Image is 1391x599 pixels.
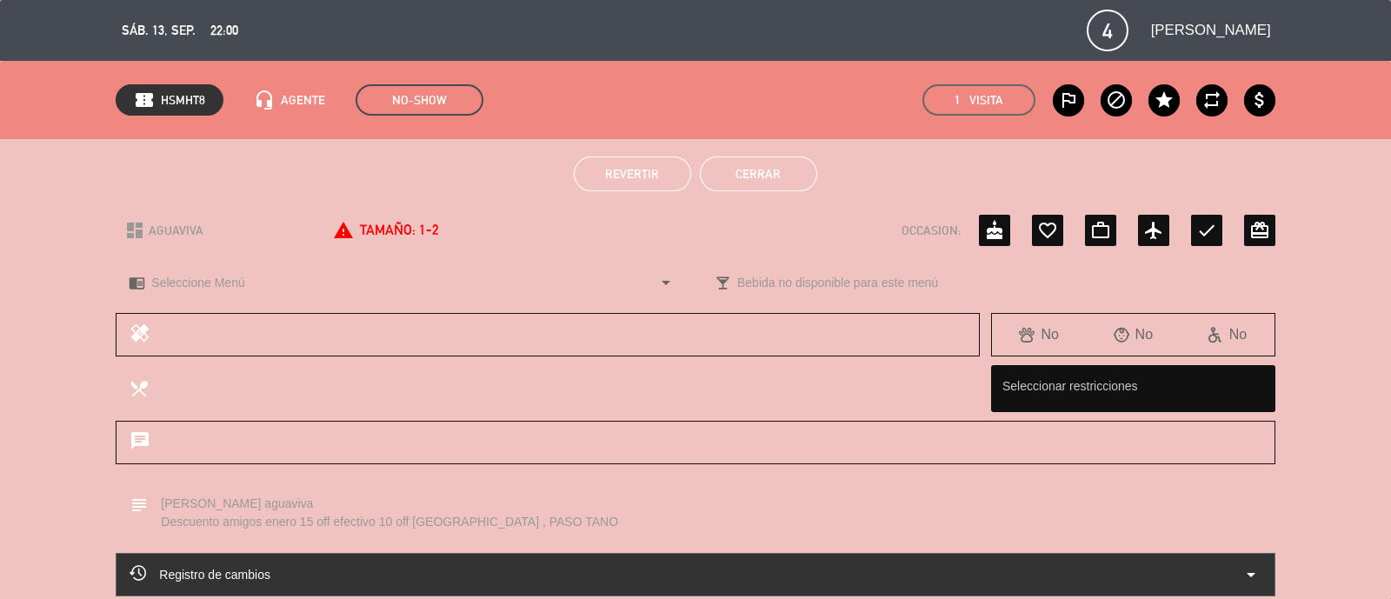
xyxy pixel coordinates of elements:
div: Tamaño: 1-2 [333,219,439,242]
i: dashboard [124,220,145,241]
i: report_problem [333,220,354,241]
span: Revertir [605,167,659,181]
span: AGUAVIVA [149,221,203,241]
i: airplanemode_active [1143,220,1164,241]
i: attach_money [1249,90,1270,110]
i: local_dining [129,378,148,397]
span: 4 [1087,10,1128,51]
i: check [1196,220,1217,241]
button: Cerrar [700,156,817,191]
span: HSMHT8 [161,90,205,110]
i: cake [984,220,1005,241]
button: Revertir [574,156,691,191]
i: star [1154,90,1175,110]
div: No [1086,323,1180,346]
i: repeat [1201,90,1222,110]
span: sáb. 13, sep. [122,20,196,41]
div: No [992,323,1086,346]
span: AGENTE [281,90,325,110]
span: NO-SHOW [356,84,483,116]
i: healing [130,323,150,347]
span: Seleccione Menú [151,273,244,293]
div: No [1180,323,1274,346]
i: card_giftcard [1249,220,1270,241]
i: block [1106,90,1127,110]
i: arrow_drop_down [1241,564,1261,585]
i: local_bar [715,275,731,291]
i: headset_mic [254,90,275,110]
i: favorite_border [1037,220,1058,241]
span: [PERSON_NAME] [1151,18,1271,42]
em: Visita [969,90,1003,110]
i: outlined_flag [1058,90,1079,110]
i: arrow_drop_down [656,272,676,293]
i: chat [130,430,150,455]
span: Bebida no disponible para este menú [737,273,938,293]
span: 1 [955,90,961,110]
span: 22:00 [210,20,238,41]
i: work_outline [1090,220,1111,241]
span: OCCASION: [902,221,961,241]
i: subject [129,495,148,514]
i: chrome_reader_mode [129,275,145,291]
span: Registro de cambios [130,564,270,585]
span: confirmation_number [134,90,155,110]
